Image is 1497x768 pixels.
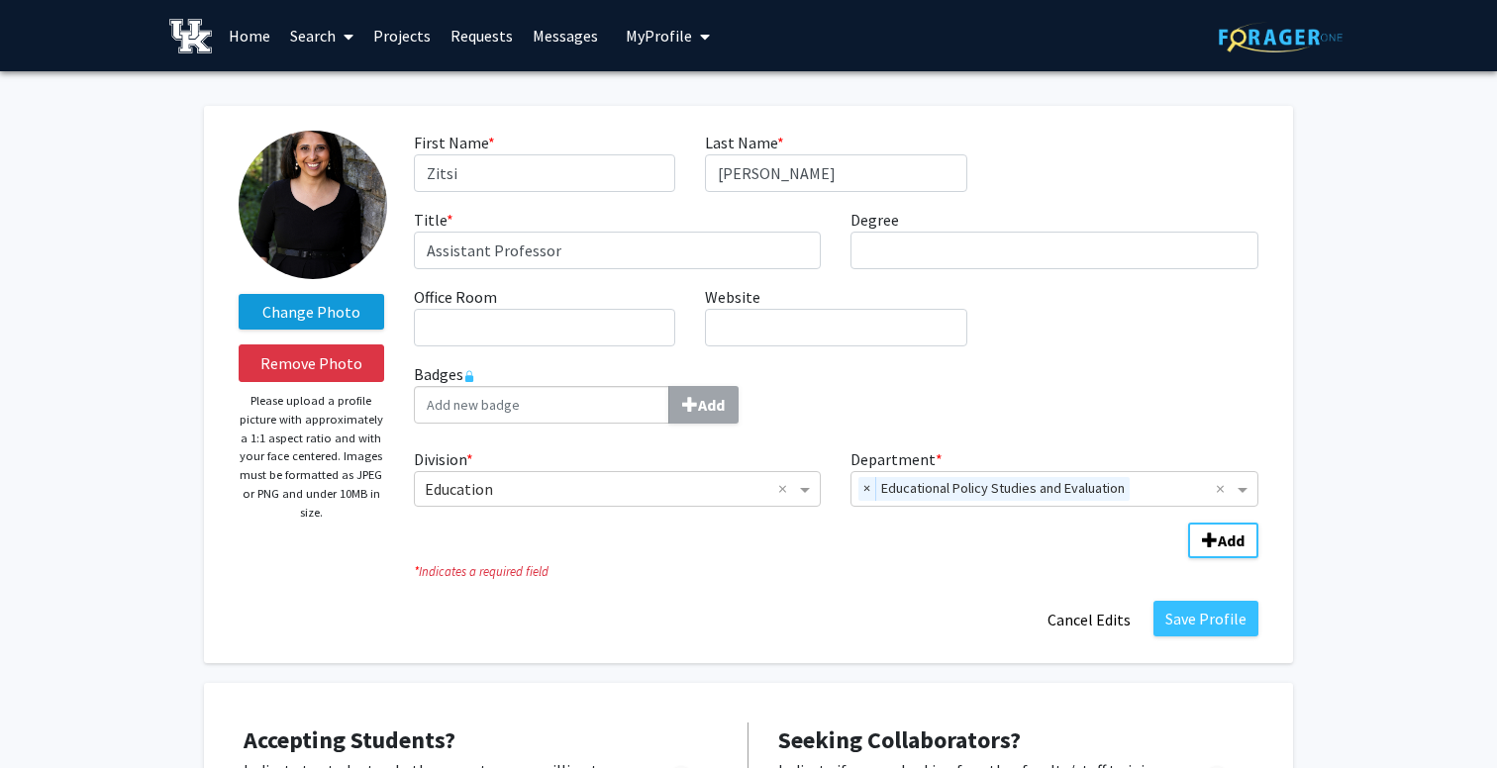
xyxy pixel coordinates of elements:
[778,724,1021,755] span: Seeking Collaborators?
[169,19,212,53] img: University of Kentucky Logo
[1216,477,1233,501] span: Clear all
[1188,523,1258,558] button: Add Division/Department
[441,1,523,70] a: Requests
[15,679,84,753] iframe: Chat
[1035,601,1144,638] button: Cancel Edits
[414,562,1258,581] i: Indicates a required field
[414,362,1258,424] label: Badges
[219,1,280,70] a: Home
[280,1,363,70] a: Search
[244,724,455,755] span: Accepting Students?
[414,208,453,232] label: Title
[1218,530,1245,550] b: Add
[778,477,795,501] span: Clear all
[414,285,497,309] label: Office Room
[626,26,692,46] span: My Profile
[239,344,384,382] button: Remove Photo
[876,477,1130,501] span: Educational Policy Studies and Evaluation
[836,447,1273,507] div: Department
[414,471,822,507] ng-select: Division
[239,131,387,279] img: Profile Picture
[523,1,608,70] a: Messages
[414,386,669,424] input: BadgesAdd
[705,131,784,154] label: Last Name
[239,392,384,522] p: Please upload a profile picture with approximately a 1:1 aspect ratio and with your face centered...
[705,285,760,309] label: Website
[399,447,837,507] div: Division
[414,131,495,154] label: First Name
[858,477,876,501] span: ×
[850,471,1258,507] ng-select: Department
[668,386,739,424] button: Badges
[239,294,384,330] label: ChangeProfile Picture
[698,395,725,415] b: Add
[363,1,441,70] a: Projects
[1153,601,1258,636] button: Save Profile
[850,208,899,232] label: Degree
[1219,22,1343,52] img: ForagerOne Logo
